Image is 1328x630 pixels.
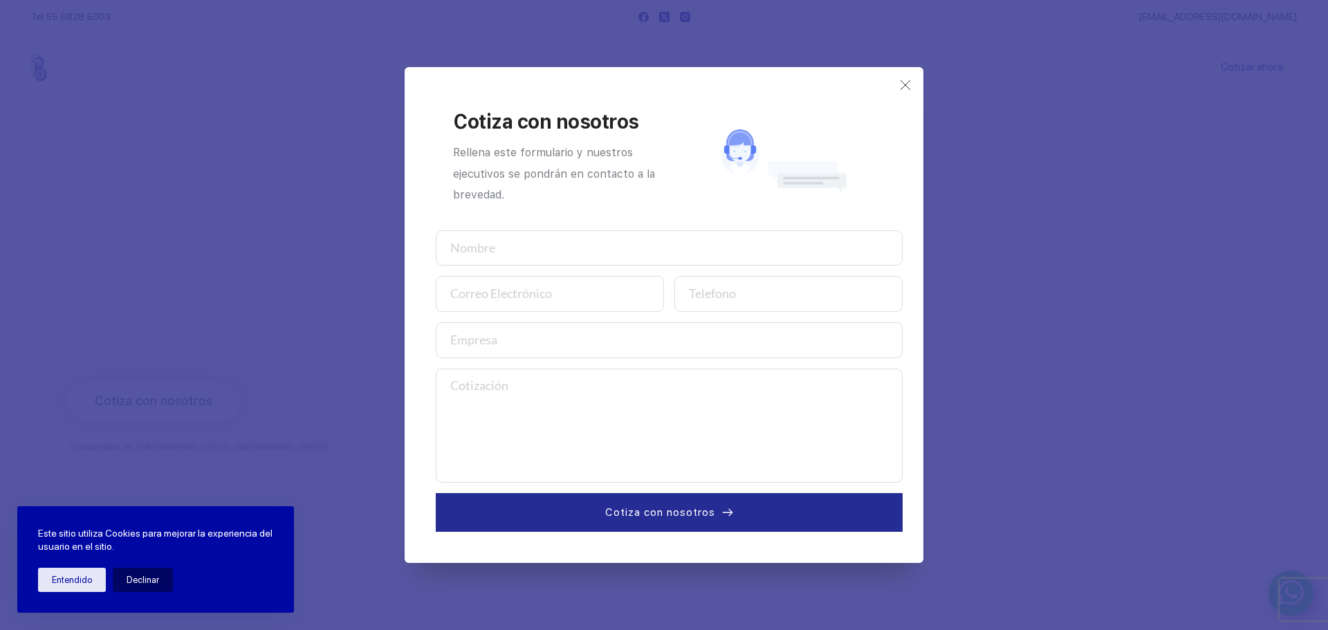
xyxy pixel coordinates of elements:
p: Este sitio utiliza Cookies para mejorar la experiencia del usuario en el sitio. [38,527,273,554]
input: Empresa [436,322,903,358]
button: Declinar [113,568,173,592]
input: Nombre [436,230,903,266]
input: Telefono [674,276,903,312]
span: Cotiza con nosotros [605,504,715,521]
button: Entendido [38,568,106,592]
button: Cotiza con nosotros [436,493,903,532]
span: Rellena este formulario y nuestros ejecutivos se pondrán en contacto a la brevedad. [453,146,658,201]
span: Cotiza con nosotros [453,110,639,133]
input: Correo Electrónico [436,276,664,312]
